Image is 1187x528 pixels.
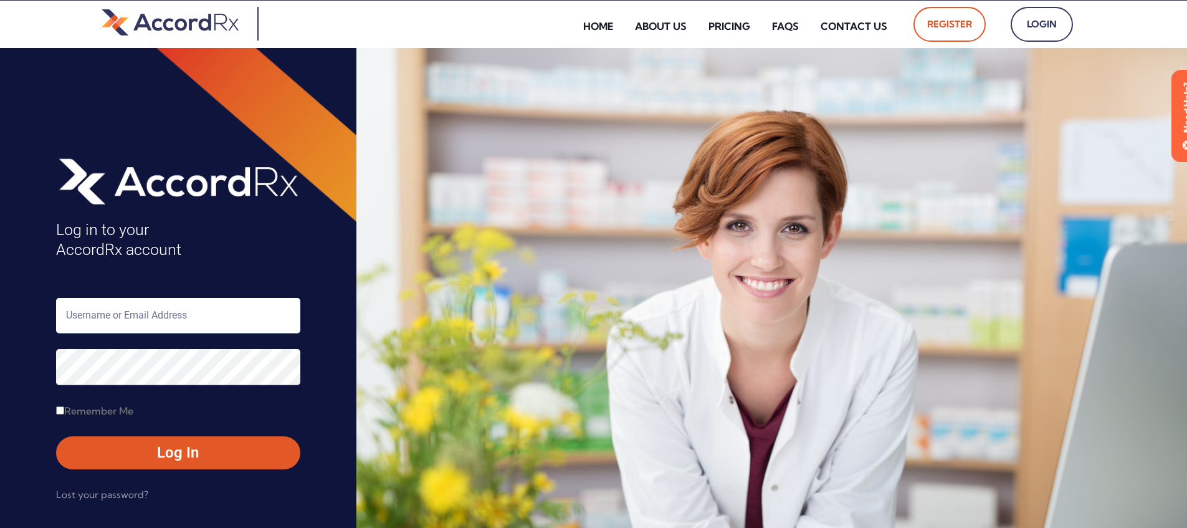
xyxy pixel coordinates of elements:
[56,154,300,208] img: AccordRx_logo_header_white
[927,14,972,34] span: Register
[56,220,300,261] h4: Log in to your AccordRx account
[56,485,148,505] a: Lost your password?
[763,12,808,41] a: FAQs
[574,12,622,41] a: Home
[69,443,288,463] span: Log In
[1011,7,1073,42] a: Login
[626,12,696,41] a: About Us
[913,7,986,42] a: Register
[102,7,239,37] img: default-logo
[56,298,300,334] input: Username or Email Address
[699,12,760,41] a: Pricing
[811,12,897,41] a: Contact Us
[56,401,133,421] label: Remember Me
[56,436,300,469] button: Log In
[56,406,64,415] input: Remember Me
[1024,14,1059,34] span: Login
